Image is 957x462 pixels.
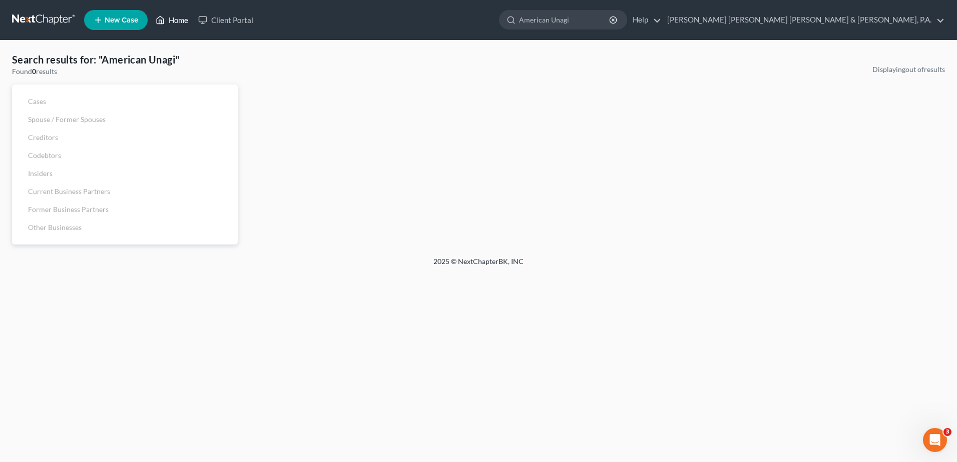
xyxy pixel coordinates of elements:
[193,256,764,274] div: 2025 © NextChapterBK, INC
[12,182,238,200] a: Current Business Partners
[12,66,238,76] div: Found results
[28,151,61,159] span: Codebtors
[193,11,258,29] a: Client Portal
[12,200,238,218] a: Former Business Partners
[12,52,238,66] h4: Search results for: "American Unagi"
[628,11,661,29] a: Help
[28,133,58,141] span: Creditors
[12,146,238,164] a: Codebtors
[28,223,82,231] span: Other Businesses
[12,128,238,146] a: Creditors
[105,16,138,24] span: New Case
[872,64,945,74] div: Displaying out of results
[662,11,944,29] a: [PERSON_NAME] [PERSON_NAME] [PERSON_NAME] & [PERSON_NAME], P.A.
[28,115,106,123] span: Spouse / Former Spouses
[28,205,109,213] span: Former Business Partners
[12,164,238,182] a: Insiders
[28,97,46,105] span: Cases
[32,67,36,75] strong: 0
[28,169,53,177] span: Insiders
[519,10,611,29] input: Search by name...
[12,110,238,128] a: Spouse / Former Spouses
[28,187,110,195] span: Current Business Partners
[923,428,947,452] iframe: Intercom live chat
[943,428,951,436] span: 3
[12,92,238,110] a: Cases
[12,218,238,236] a: Other Businesses
[151,11,193,29] a: Home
